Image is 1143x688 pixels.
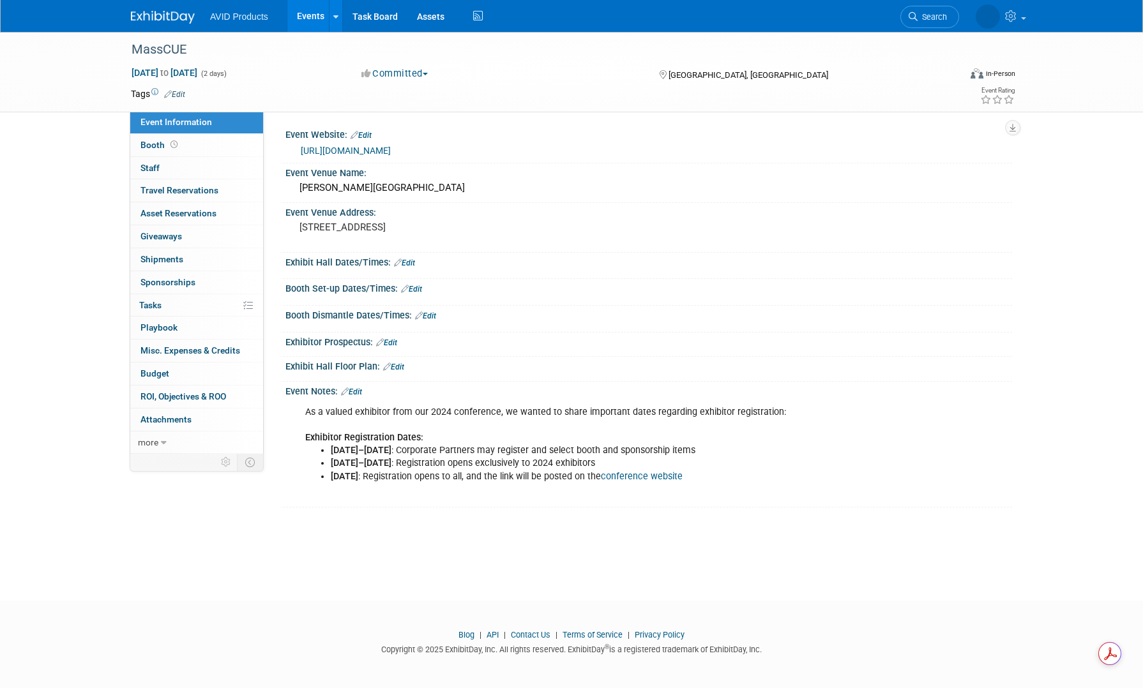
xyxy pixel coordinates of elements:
a: Terms of Service [563,630,623,639]
a: conference website [601,471,683,482]
a: Tasks [130,294,263,317]
a: Edit [164,90,185,99]
span: | [624,630,633,639]
a: Budget [130,363,263,385]
span: Shipments [140,254,183,264]
a: API [487,630,499,639]
span: Sponsorships [140,277,195,287]
span: more [138,437,158,447]
span: Budget [140,368,169,378]
img: ExhibitDay [131,11,195,24]
a: Edit [401,285,422,294]
span: | [476,630,485,639]
a: Asset Reservations [130,202,263,225]
sup: ® [605,643,609,650]
div: Exhibit Hall Floor Plan: [285,357,1012,373]
img: Format-Inperson.png [971,68,983,79]
div: As a valued exhibitor from our 2024 conference, we wanted to share important dates regarding exhi... [296,400,872,502]
a: Edit [351,131,372,140]
a: Staff [130,157,263,179]
a: Blog [458,630,474,639]
span: Search [918,12,947,22]
span: Travel Reservations [140,185,218,195]
span: Attachments [140,414,192,424]
div: Event Website: [285,125,1012,142]
b: Exhibitor Registration Dates: [305,432,423,443]
span: [GEOGRAPHIC_DATA], [GEOGRAPHIC_DATA] [669,70,828,80]
span: AVID Products [210,11,268,22]
td: Toggle Event Tabs [238,454,264,470]
pre: [STREET_ADDRESS] [299,221,574,233]
span: | [501,630,509,639]
span: Booth [140,140,180,150]
div: Booth Dismantle Dates/Times: [285,306,1012,322]
span: Event Information [140,117,212,127]
button: Committed [357,67,433,80]
a: Sponsorships [130,271,263,294]
div: [PERSON_NAME][GEOGRAPHIC_DATA] [295,178,1003,198]
span: Misc. Expenses & Credits [140,345,240,355]
div: MassCUE [127,38,940,61]
a: Search [900,6,959,28]
a: Booth [130,134,263,156]
a: ROI, Objectives & ROO [130,385,263,408]
li: : Corporate Partners may register and select booth and sponsorship items [331,444,864,457]
div: Event Venue Address: [285,203,1012,219]
a: Privacy Policy [635,630,685,639]
span: (2 days) [200,70,227,78]
a: Misc. Expenses & Credits [130,340,263,362]
b: [DATE]–[DATE] [331,458,391,468]
a: Playbook [130,317,263,339]
div: Event Venue Name: [285,163,1012,179]
div: Event Notes: [285,382,1012,398]
a: Edit [394,258,415,267]
b: [DATE] [331,471,358,482]
img: Dionne Smith [976,4,1000,29]
div: Event Format [884,66,1015,86]
b: [DATE]–[DATE] [331,445,391,456]
span: | [552,630,561,639]
a: Edit [383,363,404,371]
div: Booth Set-up Dates/Times: [285,279,1012,295]
span: Asset Reservations [140,208,216,218]
div: Event Rating [980,87,1015,94]
span: Booth not reserved yet [168,140,180,149]
li: : Registration opens exclusively to 2024 exhibitors [331,457,864,470]
span: [DATE] [DATE] [131,67,198,79]
a: [URL][DOMAIN_NAME] [301,146,391,156]
a: Contact Us [511,630,550,639]
span: Giveaways [140,231,182,241]
div: Exhibitor Prospectus: [285,333,1012,349]
span: ROI, Objectives & ROO [140,391,226,401]
a: Travel Reservations [130,179,263,202]
a: Attachments [130,408,263,431]
a: more [130,431,263,454]
div: Exhibit Hall Dates/Times: [285,253,1012,269]
a: Event Information [130,111,263,133]
span: Playbook [140,322,178,333]
span: Staff [140,163,160,173]
a: Shipments [130,248,263,271]
li: : Registration opens to all, and the link will be posted on the [331,470,864,483]
a: Edit [415,311,436,320]
a: Edit [376,338,397,347]
a: Edit [341,387,362,396]
div: In-Person [985,69,1015,79]
td: Tags [131,87,185,100]
a: Giveaways [130,225,263,248]
td: Personalize Event Tab Strip [215,454,238,470]
span: Tasks [139,300,162,310]
span: to [158,68,170,78]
